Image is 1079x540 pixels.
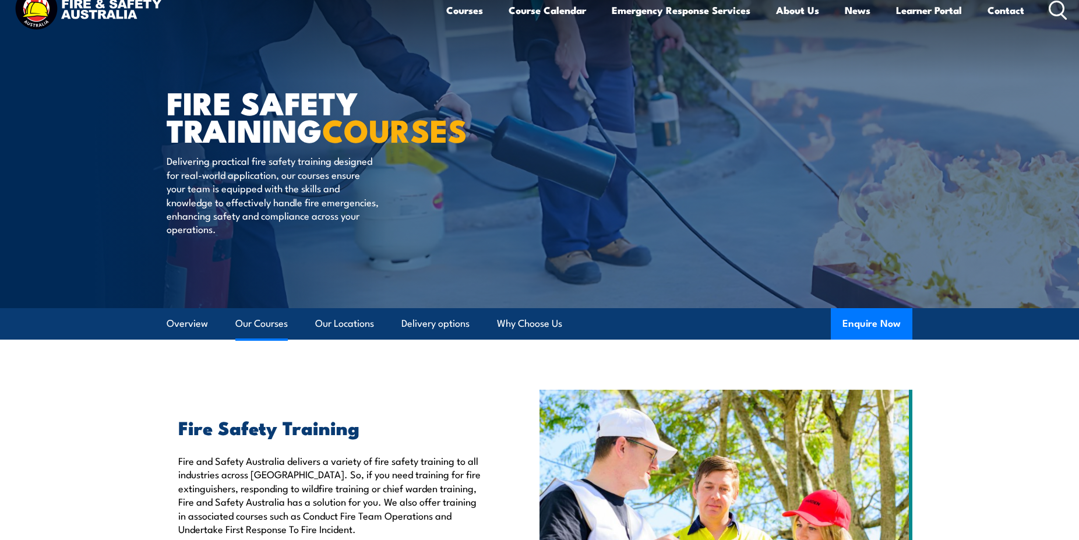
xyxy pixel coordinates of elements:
a: Delivery options [401,308,470,339]
h1: FIRE SAFETY TRAINING [167,89,454,143]
h2: Fire Safety Training [178,419,486,435]
a: Our Courses [235,308,288,339]
p: Delivering practical fire safety training designed for real-world application, our courses ensure... [167,154,379,235]
button: Enquire Now [831,308,912,340]
p: Fire and Safety Australia delivers a variety of fire safety training to all industries across [GE... [178,454,486,535]
strong: COURSES [322,105,467,153]
a: Our Locations [315,308,374,339]
a: Overview [167,308,208,339]
a: Why Choose Us [497,308,562,339]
